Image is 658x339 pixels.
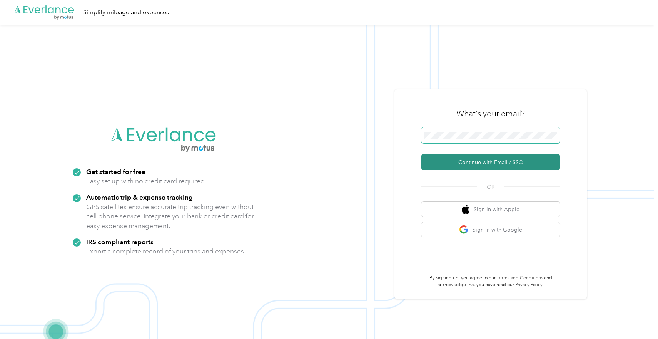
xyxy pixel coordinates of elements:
[459,225,469,235] img: google logo
[86,176,205,186] p: Easy set up with no credit card required
[462,205,469,214] img: apple logo
[515,282,543,288] a: Privacy Policy
[86,168,145,176] strong: Get started for free
[83,8,169,17] div: Simplify mileage and expenses
[421,222,560,237] button: google logoSign in with Google
[86,238,154,246] strong: IRS compliant reports
[421,202,560,217] button: apple logoSign in with Apple
[421,154,560,170] button: Continue with Email / SSO
[86,193,193,201] strong: Automatic trip & expense tracking
[477,183,504,191] span: OR
[421,275,560,288] p: By signing up, you agree to our and acknowledge that you have read our .
[456,108,525,119] h3: What's your email?
[497,275,543,281] a: Terms and Conditions
[86,247,245,256] p: Export a complete record of your trips and expenses.
[86,202,254,231] p: GPS satellites ensure accurate trip tracking even without cell phone service. Integrate your bank...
